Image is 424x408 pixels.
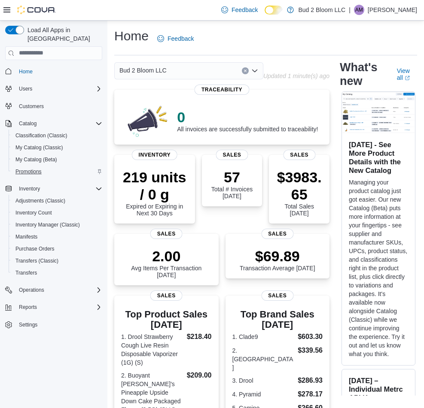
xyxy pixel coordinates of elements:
p: $3983.65 [276,169,323,203]
p: [PERSON_NAME] [368,5,417,15]
span: Customers [19,103,44,110]
dt: 3. Drool [232,376,295,385]
a: Transfers (Classic) [12,256,62,266]
span: Operations [15,285,102,295]
button: Operations [2,284,106,296]
span: Sales [150,229,183,239]
span: My Catalog (Beta) [15,156,57,163]
dt: 4. Pyramid [232,390,295,399]
svg: External link [405,76,410,81]
a: Manifests [12,232,41,242]
span: Sales [283,150,315,160]
p: 219 units / 0 g [121,169,188,203]
dt: 2. [GEOGRAPHIC_DATA] [232,346,295,372]
span: Inventory [131,150,177,160]
span: Reports [19,304,37,311]
span: Bud 2 Bloom LLC [119,65,167,76]
span: Adjustments (Classic) [15,197,65,204]
span: Adjustments (Classic) [12,196,102,206]
span: Classification (Classic) [15,132,67,139]
nav: Complex example [5,62,102,354]
button: Transfers [9,267,106,279]
span: Users [15,84,102,94]
h2: What's new [340,60,387,88]
span: Inventory Manager (Classic) [15,221,80,228]
span: Manifests [12,232,102,242]
a: Transfers [12,268,40,278]
span: AM [355,5,363,15]
dd: $209.00 [187,370,212,381]
button: Customers [2,100,106,112]
p: | [349,5,351,15]
button: Operations [15,285,48,295]
span: Load All Apps in [GEOGRAPHIC_DATA] [24,26,102,43]
p: $69.89 [240,248,315,265]
button: Inventory Manager (Classic) [9,219,106,231]
img: Cova [17,6,56,14]
span: Promotions [15,168,42,175]
div: Avg Items Per Transaction [DATE] [121,248,212,278]
span: Inventory [19,185,40,192]
button: My Catalog (Beta) [9,154,106,166]
span: Home [19,68,33,75]
span: Transfers (Classic) [12,256,102,266]
dd: $218.40 [187,332,212,342]
dt: 1. Clade9 [232,332,295,341]
div: Expired or Expiring in Next 30 Days [121,169,188,217]
button: Catalog [2,118,106,130]
button: Transfers (Classic) [9,255,106,267]
span: Traceability [195,85,249,95]
span: Customers [15,101,102,112]
button: Catalog [15,118,40,129]
span: Purchase Orders [15,245,55,252]
span: Home [15,66,102,77]
div: Total Sales [DATE] [276,169,323,217]
p: 57 [209,169,256,186]
input: Dark Mode [265,6,283,15]
dd: $286.93 [298,375,323,386]
span: Catalog [19,120,37,127]
span: Purchase Orders [12,244,102,254]
span: My Catalog (Classic) [15,144,63,151]
img: 0 [125,103,170,138]
div: Total # Invoices [DATE] [209,169,256,199]
button: Settings [2,318,106,331]
span: My Catalog (Beta) [12,154,102,165]
dd: $278.17 [298,389,323,399]
button: Users [2,83,106,95]
span: Feedback [168,34,194,43]
button: Reports [2,301,106,313]
a: Feedback [218,1,261,18]
a: Home [15,66,36,77]
span: Catalog [15,118,102,129]
span: Feedback [232,6,258,14]
span: Reports [15,302,102,312]
p: 0 [177,109,318,126]
span: Users [19,85,32,92]
a: Inventory Count [12,208,55,218]
p: Bud 2 Bloom LLC [298,5,345,15]
a: Inventory Manager (Classic) [12,220,83,230]
a: My Catalog (Classic) [12,142,67,153]
button: Manifests [9,231,106,243]
dt: 1. Drool Strawberry Cough Live Resin Disposable Vaporizer (1G) (S) [121,332,183,367]
a: Promotions [12,166,45,177]
span: My Catalog (Classic) [12,142,102,153]
h3: Top Brand Sales [DATE] [232,309,323,330]
dd: $603.30 [298,332,323,342]
span: Sales [261,229,293,239]
button: Adjustments (Classic) [9,195,106,207]
span: Operations [19,287,44,293]
button: Reports [15,302,40,312]
div: Ariel Mizrahi [354,5,364,15]
a: Classification (Classic) [12,130,71,141]
p: Updated 1 minute(s) ago [263,73,329,79]
dd: $339.56 [298,345,323,356]
button: Open list of options [251,67,258,74]
a: Settings [15,320,41,330]
a: Purchase Orders [12,244,58,254]
span: Manifests [15,233,37,240]
span: Settings [19,321,37,328]
span: Sales [150,290,183,301]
